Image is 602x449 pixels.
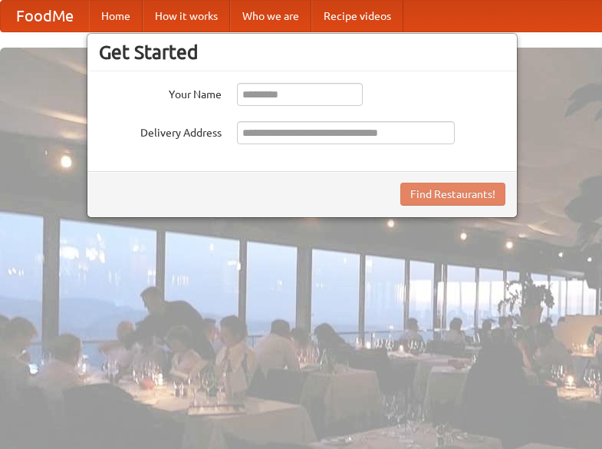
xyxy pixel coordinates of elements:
[89,1,143,31] a: Home
[1,1,89,31] a: FoodMe
[99,83,222,102] label: Your Name
[311,1,403,31] a: Recipe videos
[143,1,230,31] a: How it works
[99,41,505,64] h3: Get Started
[400,183,505,206] button: Find Restaurants!
[230,1,311,31] a: Who we are
[99,121,222,140] label: Delivery Address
